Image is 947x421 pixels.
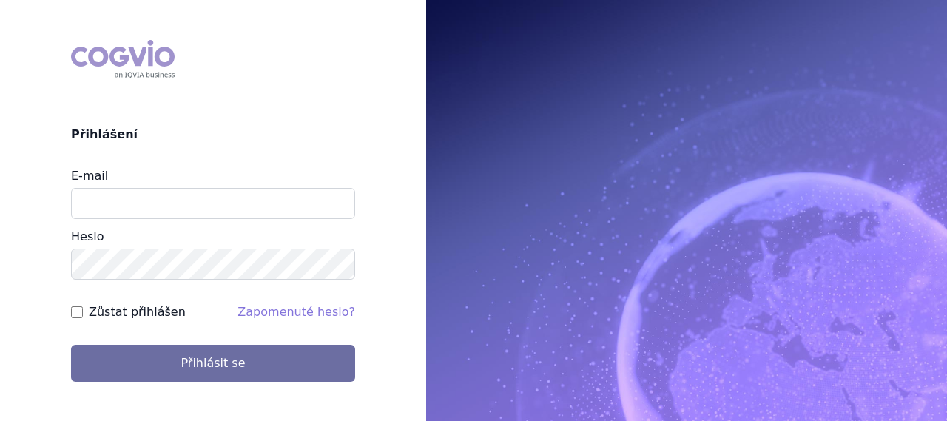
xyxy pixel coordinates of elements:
[89,303,186,321] label: Zůstat přihlášen
[71,345,355,382] button: Přihlásit se
[71,169,108,183] label: E-mail
[237,305,355,319] a: Zapomenuté heslo?
[71,229,104,243] label: Heslo
[71,40,175,78] div: COGVIO
[71,126,355,144] h2: Přihlášení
